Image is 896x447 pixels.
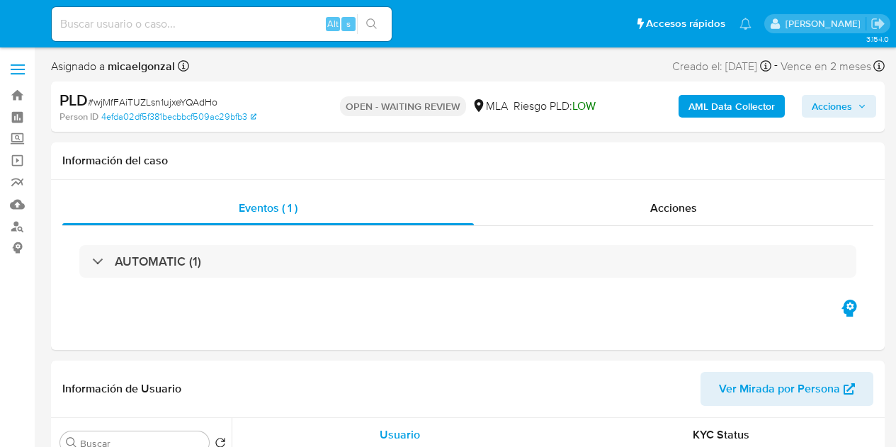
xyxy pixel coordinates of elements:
span: Eventos ( 1 ) [239,200,297,216]
b: Person ID [59,111,98,123]
button: Acciones [802,95,876,118]
span: Ver Mirada por Persona [719,372,840,406]
p: OPEN - WAITING REVIEW [340,96,466,116]
a: 4efda02df5f381becbbcf509ac29bfb3 [101,111,256,123]
span: KYC Status [693,426,749,443]
h3: AUTOMATIC (1) [115,254,201,269]
h1: Información de Usuario [62,382,181,396]
span: - [774,57,778,76]
input: Buscar usuario o caso... [52,15,392,33]
span: Acciones [812,95,852,118]
span: LOW [572,98,596,114]
button: Ver Mirada por Persona [701,372,873,406]
b: micaelgonzal [105,58,175,74]
span: Accesos rápidos [646,16,725,31]
span: Usuario [380,426,420,443]
div: MLA [472,98,508,114]
span: Alt [327,17,339,30]
a: Salir [871,16,885,31]
b: AML Data Collector [688,95,775,118]
span: Riesgo PLD: [514,98,596,114]
p: micaelaestefania.gonzalez@mercadolibre.com [786,17,866,30]
a: Notificaciones [739,18,752,30]
div: Creado el: [DATE] [672,57,771,76]
div: AUTOMATIC (1) [79,245,856,278]
button: search-icon [357,14,386,34]
span: Acciones [650,200,697,216]
h1: Información del caso [62,154,873,168]
span: s [346,17,351,30]
b: PLD [59,89,88,111]
button: AML Data Collector [679,95,785,118]
span: # wjMfFAiTUZLsn1ujxeYQAdHo [88,95,217,109]
span: Asignado a [51,59,175,74]
span: Vence en 2 meses [781,59,871,74]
